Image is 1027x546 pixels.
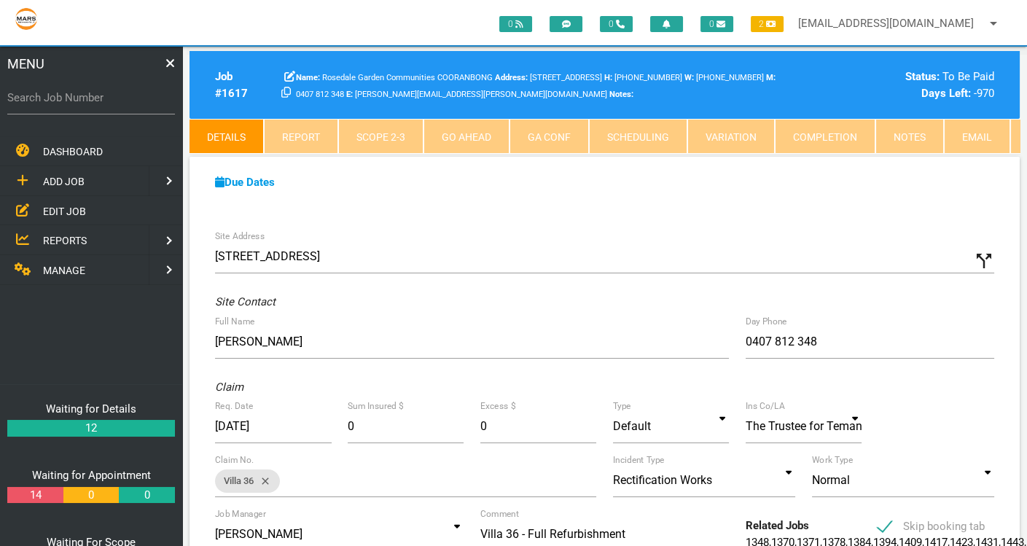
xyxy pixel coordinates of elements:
span: [PERSON_NAME][EMAIL_ADDRESS][PERSON_NAME][DOMAIN_NAME] [346,90,607,99]
label: Type [613,399,631,413]
b: W: [684,73,694,82]
a: Scope 2-3 [338,119,423,154]
a: GA Conf [509,119,589,154]
a: Completion [775,119,875,154]
label: Job Manager [215,507,266,520]
label: Sum Insured $ [348,399,403,413]
b: Name: [296,73,320,82]
label: Search Job Number [7,90,175,106]
span: 2 [751,16,784,32]
label: Claim No. [215,453,254,467]
a: 0 [119,487,174,504]
span: Rosedale Garden Communities COORANBONG [296,73,493,82]
label: Excess $ [480,399,515,413]
div: Villa 36 [215,469,280,493]
label: Ins Co/LA [746,399,785,413]
span: ADD JOB [43,176,85,187]
i: Claim [215,381,243,394]
a: 12 [7,420,175,437]
a: Go Ahead [423,119,509,154]
label: Day Phone [746,315,787,328]
b: Address: [495,73,528,82]
a: Waiting for Details [46,402,136,416]
span: DASHBOARD [43,146,103,157]
label: Comment [480,507,519,520]
span: REPORTS [43,235,87,246]
i: Click to show custom address field [973,250,995,272]
span: 0 [600,16,633,32]
b: Notes: [609,90,633,99]
b: Job # 1617 [215,70,248,100]
span: Jamie [296,73,776,99]
i: Site Contact [215,295,276,308]
i: close [254,469,271,493]
b: Related Jobs [746,519,809,532]
b: Days Left: [921,87,971,100]
b: E: [346,90,353,99]
span: EDIT JOB [43,205,86,217]
label: Site Address [215,230,265,243]
span: [STREET_ADDRESS] [495,73,602,82]
span: MENU [7,54,44,74]
a: Notes [875,119,944,154]
b: H: [604,73,612,82]
b: Status: [905,70,940,83]
span: MANAGE [43,265,85,276]
a: Click here copy customer information. [281,87,291,100]
label: Work Type [812,453,853,467]
a: Details [190,119,264,154]
b: M: [766,73,776,82]
a: Scheduling [589,119,687,154]
a: Email [944,119,1010,154]
label: Incident Type [613,453,664,467]
a: Due Dates [215,176,275,189]
a: Report [264,119,338,154]
a: Waiting for Appointment [32,469,151,482]
a: Variation [687,119,775,154]
span: 0 [499,16,532,32]
img: s3file [15,7,38,31]
div: To Be Paid -970 [811,69,993,101]
label: Full Name [215,315,254,328]
a: 14 [7,487,63,504]
label: Req. Date [215,399,253,413]
a: 0 [63,487,119,504]
span: Skip booking tab [878,518,985,536]
span: 0 [700,16,733,32]
span: [PHONE_NUMBER] [684,73,764,82]
span: Home phone [604,73,682,82]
